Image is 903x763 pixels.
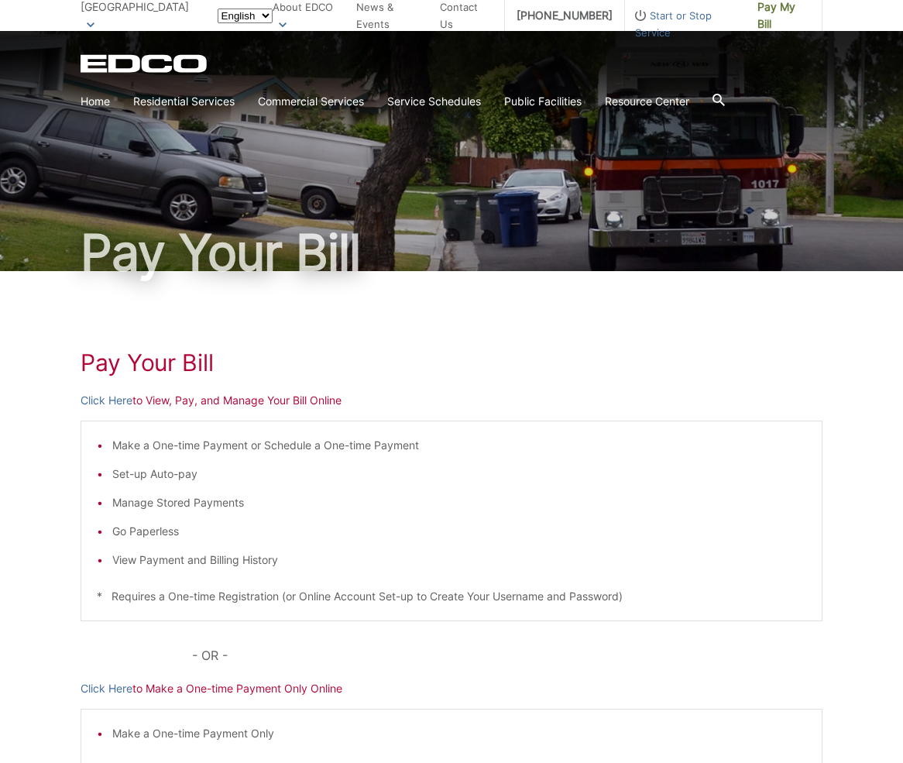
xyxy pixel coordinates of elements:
[81,93,110,110] a: Home
[81,392,132,409] a: Click Here
[112,466,806,483] li: Set-up Auto-pay
[112,494,806,511] li: Manage Stored Payments
[81,680,132,697] a: Click Here
[218,9,273,23] select: Select a language
[387,93,481,110] a: Service Schedules
[112,552,806,569] li: View Payment and Billing History
[192,644,822,666] p: - OR -
[81,54,209,73] a: EDCD logo. Return to the homepage.
[112,725,806,742] li: Make a One-time Payment Only
[504,93,582,110] a: Public Facilities
[133,93,235,110] a: Residential Services
[258,93,364,110] a: Commercial Services
[605,93,689,110] a: Resource Center
[81,680,822,697] p: to Make a One-time Payment Only Online
[81,228,822,277] h1: Pay Your Bill
[112,437,806,454] li: Make a One-time Payment or Schedule a One-time Payment
[112,523,806,540] li: Go Paperless
[81,349,822,376] h1: Pay Your Bill
[81,392,822,409] p: to View, Pay, and Manage Your Bill Online
[97,588,806,605] p: * Requires a One-time Registration (or Online Account Set-up to Create Your Username and Password)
